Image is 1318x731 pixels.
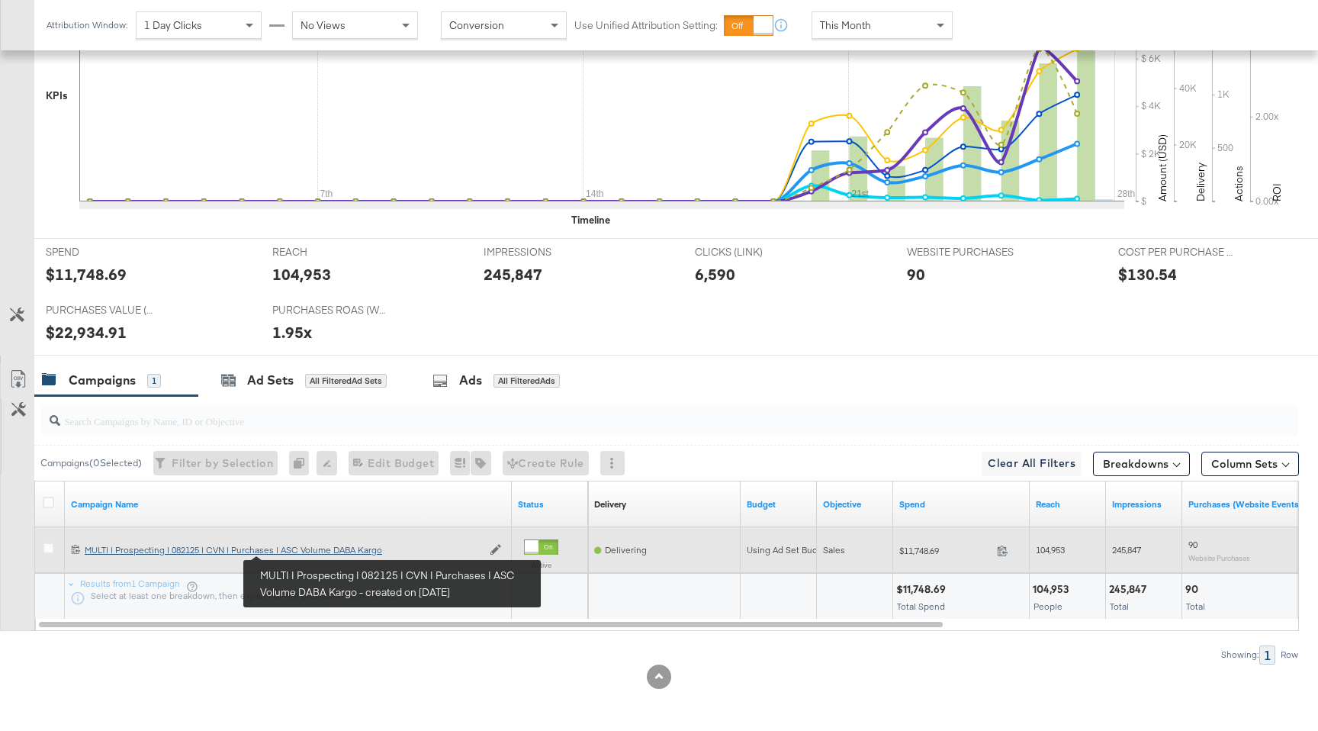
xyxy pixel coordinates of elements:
[272,263,331,285] div: 104,953
[71,498,506,510] a: Your campaign name.
[1156,134,1169,201] text: Amount (USD)
[907,263,925,285] div: 90
[1259,646,1275,665] div: 1
[85,544,482,556] div: MULTI | Prospecting | 082125 | CVN | Purchases | ASC Volume DABA Kargo
[289,451,317,475] div: 0
[85,544,482,557] a: MULTI | Prospecting | 082125 | CVN | Purchases | ASC Volume DABA Kargo
[1186,601,1205,612] span: Total
[518,498,582,510] a: Shows the current state of your Ad Campaign.
[1220,649,1259,660] div: Showing:
[46,321,127,343] div: $22,934.91
[594,498,626,510] a: Reflects the ability of your Ad Campaign to achieve delivery based on ad states, schedule and bud...
[899,545,991,556] span: $11,748.69
[1036,544,1065,555] span: 104,953
[1112,544,1141,555] span: 245,847
[574,18,718,33] label: Use Unified Attribution Setting:
[907,245,1021,259] span: WEBSITE PURCHASES
[695,245,809,259] span: CLICKS (LINK)
[524,560,558,570] label: Active
[1034,601,1062,612] span: People
[982,452,1082,476] button: Clear All Filters
[897,601,945,612] span: Total Spend
[484,263,542,285] div: 245,847
[459,372,482,389] div: Ads
[1232,166,1246,201] text: Actions
[46,303,160,317] span: PURCHASES VALUE (WEBSITE EVENTS)
[46,89,68,103] div: KPIs
[272,303,387,317] span: PURCHASES ROAS (WEBSITE EVENTS)
[1093,452,1190,476] button: Breakdowns
[896,582,950,597] div: $11,748.69
[147,374,161,388] div: 1
[1110,601,1129,612] span: Total
[40,456,142,470] div: Campaigns ( 0 Selected)
[301,18,346,32] span: No Views
[988,454,1075,473] span: Clear All Filters
[571,213,610,227] div: Timeline
[1188,539,1197,550] span: 90
[899,498,1024,510] a: The total amount spent to date.
[144,18,202,32] span: 1 Day Clicks
[493,374,560,388] div: All Filtered Ads
[1118,245,1233,259] span: COST PER PURCHASE (WEBSITE EVENTS)
[823,498,887,510] a: Your campaign's objective.
[1270,183,1284,201] text: ROI
[1280,649,1299,660] div: Row
[1036,498,1100,510] a: The number of people your ad was served to.
[449,18,504,32] span: Conversion
[247,372,294,389] div: Ad Sets
[1194,163,1207,201] text: Delivery
[305,374,387,388] div: All Filtered Ad Sets
[46,263,127,285] div: $11,748.69
[823,544,845,555] span: Sales
[1033,582,1073,597] div: 104,953
[484,245,598,259] span: IMPRESSIONS
[605,544,647,555] span: Delivering
[747,544,831,556] div: Using Ad Set Budget
[46,20,128,31] div: Attribution Window:
[69,372,136,389] div: Campaigns
[272,245,387,259] span: REACH
[60,400,1185,430] input: Search Campaigns by Name, ID or Objective
[1188,553,1250,562] sub: Website Purchases
[46,245,160,259] span: SPEND
[820,18,871,32] span: This Month
[1185,582,1203,597] div: 90
[695,263,735,285] div: 6,590
[1109,582,1151,597] div: 245,847
[1112,498,1176,510] a: The number of times your ad was served. On mobile apps an ad is counted as served the first time ...
[272,321,312,343] div: 1.95x
[594,498,626,510] div: Delivery
[1201,452,1299,476] button: Column Sets
[747,498,811,510] a: The maximum amount you're willing to spend on your ads, on average each day or over the lifetime ...
[1118,263,1177,285] div: $130.54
